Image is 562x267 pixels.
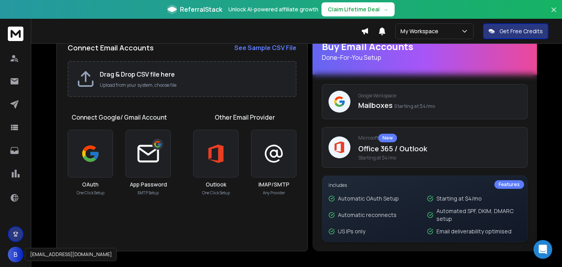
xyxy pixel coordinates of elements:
[82,181,99,188] h3: OAuth
[358,134,521,142] p: Microsoft
[338,195,399,202] p: Automatic OAuth Setup
[130,181,167,188] h3: App Password
[338,228,365,235] p: US IPs only
[533,240,552,259] div: Open Intercom Messenger
[549,5,559,23] button: Close banner
[436,207,521,223] p: Automated SPF, DKIM, DMARC setup
[263,190,285,196] p: Any Provider
[358,93,521,99] p: Google Workspace
[338,211,397,219] p: Automatic reconnects
[8,247,23,262] button: B
[329,182,521,188] p: Includes
[322,40,528,62] h1: Buy Email Accounts
[358,100,521,111] p: Mailboxes
[180,5,222,14] span: ReferralStack
[215,113,275,122] h1: Other Email Provider
[25,248,117,261] div: [EMAIL_ADDRESS][DOMAIN_NAME]
[202,190,230,196] p: One Click Setup
[394,103,435,109] span: Starting at $4/mo
[400,27,442,35] p: My Workspace
[321,2,395,16] button: Claim Lifetime Deal→
[383,5,388,13] span: →
[228,5,318,13] p: Unlock AI-powered affiliate growth
[436,195,482,202] p: Starting at $4/mo
[68,42,154,53] h2: Connect Email Accounts
[138,190,159,196] p: SMTP Setup
[77,190,104,196] p: One Click Setup
[100,82,288,88] p: Upload from your system, choose file
[358,155,521,161] span: Starting at $4/mo
[499,27,543,35] p: Get Free Credits
[206,181,226,188] h3: Outlook
[494,180,524,189] div: Features
[378,134,397,142] div: New
[72,113,167,122] h1: Connect Google/ Gmail Account
[322,53,528,62] p: Done-For-You Setup
[483,23,548,39] button: Get Free Credits
[234,43,296,52] a: See Sample CSV File
[358,143,521,154] p: Office 365 / Outlook
[436,228,512,235] p: Email deliverability optimised
[259,181,289,188] h3: IMAP/SMTP
[100,70,288,79] h2: Drag & Drop CSV file here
